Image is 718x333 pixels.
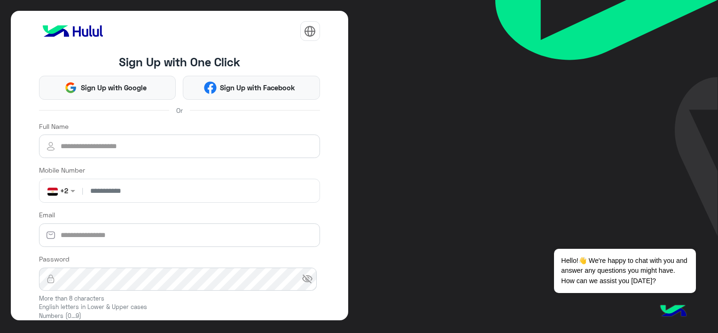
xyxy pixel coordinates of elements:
[204,81,217,94] img: Facebook
[554,249,695,293] span: Hello!👋 We're happy to chat with you and answer any questions you might have. How can we assist y...
[39,76,176,99] button: Sign Up with Google
[304,25,316,37] img: tab
[657,295,690,328] img: hulul-logo.png
[39,303,320,312] small: English letters in Lower & Upper cases
[39,22,107,40] img: logo
[176,105,183,115] span: Or
[39,165,85,175] label: Mobile Number
[39,121,69,131] label: Full Name
[80,186,85,196] span: |
[39,55,320,69] h4: Sign Up with One Click
[39,312,320,321] small: Numbers (0...9)
[77,82,150,93] span: Sign Up with Google
[39,254,70,264] label: Password
[39,141,62,152] img: user
[39,210,55,220] label: Email
[39,274,62,284] img: lock
[39,294,320,303] small: More than 8 characters
[217,82,299,93] span: Sign Up with Facebook
[64,81,77,94] img: Google
[302,273,313,285] span: visibility_off
[39,230,62,240] img: email
[183,76,320,99] button: Sign Up with Facebook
